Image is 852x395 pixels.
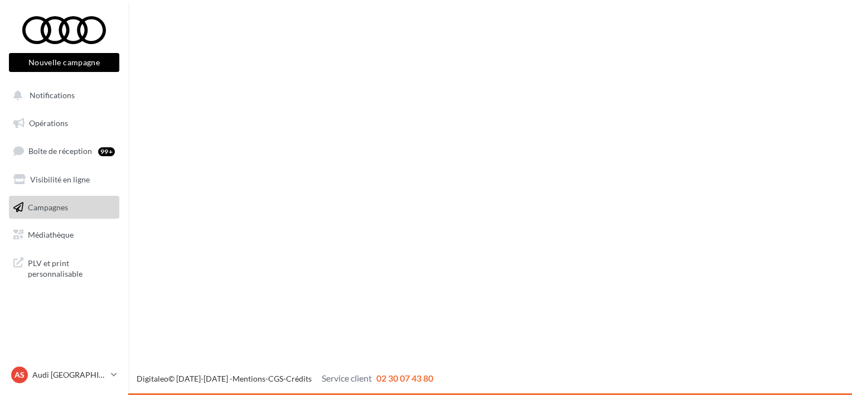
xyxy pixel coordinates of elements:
[7,168,122,191] a: Visibilité en ligne
[7,196,122,219] a: Campagnes
[286,374,312,383] a: Crédits
[32,369,106,380] p: Audi [GEOGRAPHIC_DATA]
[7,251,122,284] a: PLV et print personnalisable
[233,374,265,383] a: Mentions
[137,374,168,383] a: Digitaleo
[30,90,75,100] span: Notifications
[29,118,68,128] span: Opérations
[30,175,90,184] span: Visibilité en ligne
[14,369,25,380] span: AS
[98,147,115,156] div: 99+
[9,364,119,386] a: AS Audi [GEOGRAPHIC_DATA]
[322,373,372,383] span: Service client
[376,373,433,383] span: 02 30 07 43 80
[7,112,122,135] a: Opérations
[7,84,117,107] button: Notifications
[137,374,433,383] span: © [DATE]-[DATE] - - -
[28,202,68,211] span: Campagnes
[28,230,74,239] span: Médiathèque
[28,146,92,156] span: Boîte de réception
[7,223,122,247] a: Médiathèque
[268,374,283,383] a: CGS
[28,256,115,280] span: PLV et print personnalisable
[7,139,122,163] a: Boîte de réception99+
[9,53,119,72] button: Nouvelle campagne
